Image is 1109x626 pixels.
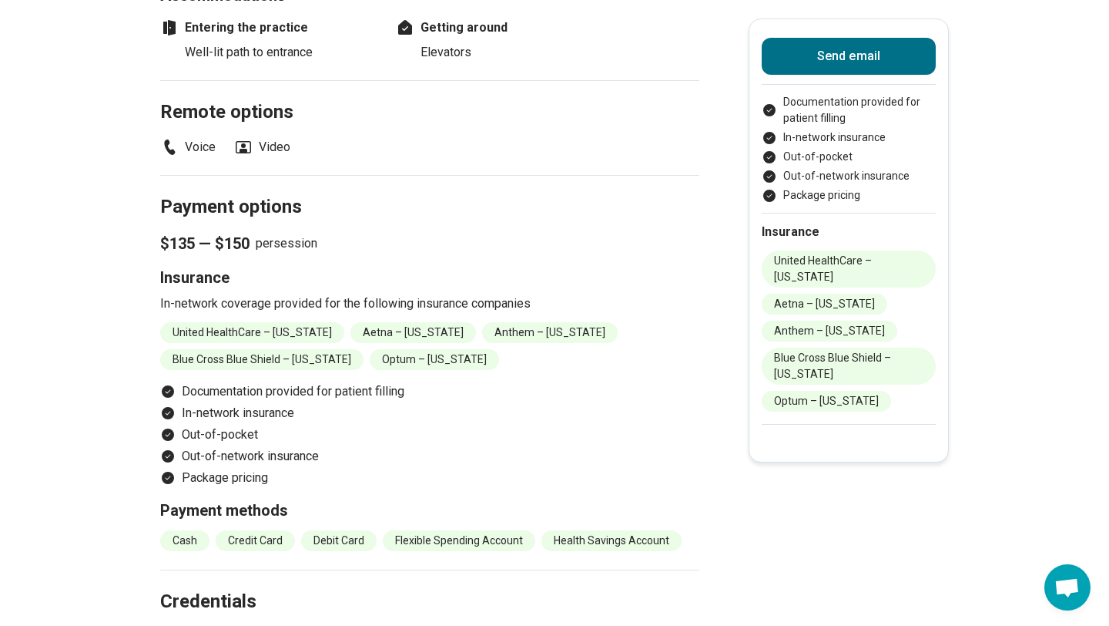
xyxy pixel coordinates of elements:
li: Package pricing [762,187,936,204]
li: United HealthCare – [US_STATE] [160,322,344,343]
li: Anthem – [US_STATE] [762,321,897,342]
p: In-network coverage provided for the following insurance companies [160,294,699,313]
h2: Remote options [160,62,699,126]
span: $135 — $150 [160,233,250,254]
li: Documentation provided for patient filling [160,382,699,401]
li: Flexible Spending Account [383,530,535,551]
li: Video [234,138,290,156]
li: Blue Cross Blue Shield – [US_STATE] [762,348,936,385]
li: Out-of-pocket [762,149,936,165]
li: In-network insurance [160,404,699,422]
li: In-network insurance [762,130,936,146]
li: Aetna – [US_STATE] [762,294,887,315]
li: Cash [160,530,209,551]
button: Send email [762,38,936,75]
li: Aetna – [US_STATE] [350,322,476,343]
li: Blue Cross Blue Shield – [US_STATE] [160,349,364,370]
li: Optum – [US_STATE] [762,391,891,412]
li: Anthem – [US_STATE] [482,322,618,343]
div: Open chat [1044,564,1091,611]
li: Debit Card [301,530,377,551]
ul: Payment options [762,94,936,204]
li: Well-lit path to entrance [185,43,376,62]
li: Elevators [420,43,611,62]
li: Out-of-network insurance [762,168,936,184]
li: Health Savings Account [541,530,682,551]
h4: Getting around [396,19,611,37]
li: Out-of-network insurance [160,447,699,466]
h2: Credentials [160,552,699,615]
h2: Payment options [160,157,699,220]
h3: Insurance [160,267,699,288]
h2: Insurance [762,223,936,241]
li: United HealthCare – [US_STATE] [762,251,936,288]
li: Documentation provided for patient filling [762,94,936,126]
li: Voice [160,138,216,156]
li: Credit Card [216,530,295,551]
ul: Payment options [160,382,699,487]
li: Optum – [US_STATE] [370,349,499,370]
li: Package pricing [160,469,699,487]
p: per session [160,233,699,254]
li: Out-of-pocket [160,426,699,444]
h4: Entering the practice [160,19,376,37]
h3: Payment methods [160,500,699,521]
